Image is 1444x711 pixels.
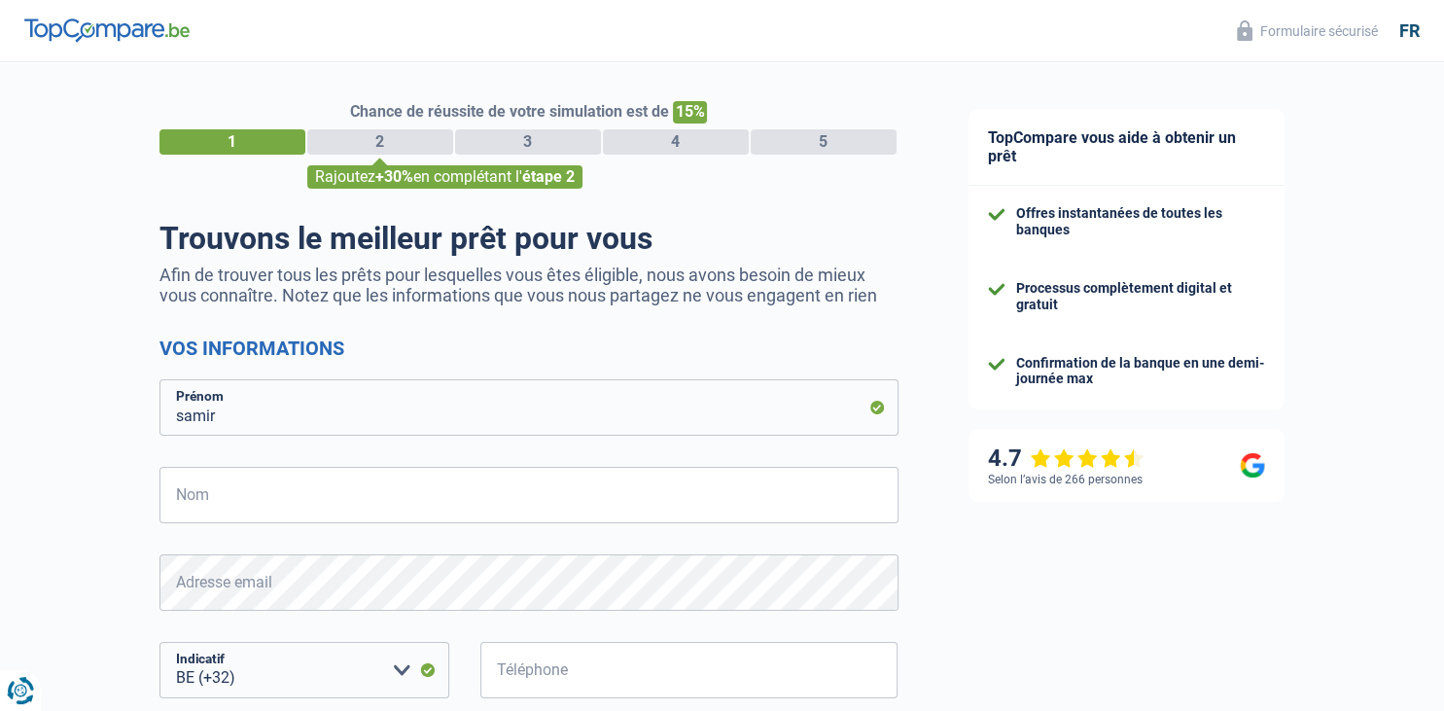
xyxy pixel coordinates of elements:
[350,102,669,121] span: Chance de réussite de votre simulation est de
[751,129,897,155] div: 5
[455,129,601,155] div: 3
[988,444,1145,473] div: 4.7
[673,101,707,124] span: 15%
[307,129,453,155] div: 2
[1225,15,1390,47] button: Formulaire sécurisé
[988,473,1143,486] div: Selon l’avis de 266 personnes
[603,129,749,155] div: 4
[1399,20,1420,42] div: fr
[969,109,1285,186] div: TopCompare vous aide à obtenir un prêt
[307,165,582,189] div: Rajoutez en complétant l'
[24,18,190,42] img: TopCompare Logo
[159,129,305,155] div: 1
[1016,205,1265,238] div: Offres instantanées de toutes les banques
[159,220,898,257] h1: Trouvons le meilleur prêt pour vous
[159,337,898,360] h2: Vos informations
[375,167,413,186] span: +30%
[522,167,575,186] span: étape 2
[480,642,898,698] input: 401020304
[1016,280,1265,313] div: Processus complètement digital et gratuit
[159,265,898,305] p: Afin de trouver tous les prêts pour lesquelles vous êtes éligible, nous avons besoin de mieux vou...
[1016,355,1265,388] div: Confirmation de la banque en une demi-journée max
